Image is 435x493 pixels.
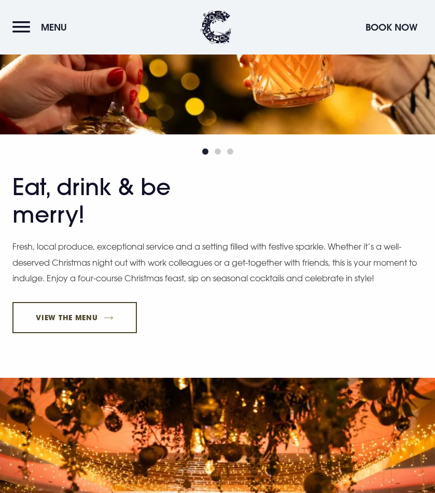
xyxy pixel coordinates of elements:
[201,10,232,44] img: Clandeboye Lodge
[12,302,137,333] a: View The Menu
[12,239,423,286] p: Fresh, local produce, exceptional service and a setting filled with festive sparkle. Whether it’s...
[12,16,72,38] button: Menu
[360,16,423,38] button: Book Now
[227,148,233,155] span: Go to slide 3
[12,173,215,228] h2: Eat, drink & be merry!
[215,148,221,155] span: Go to slide 2
[41,21,67,33] span: Menu
[202,148,208,155] span: Go to slide 1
